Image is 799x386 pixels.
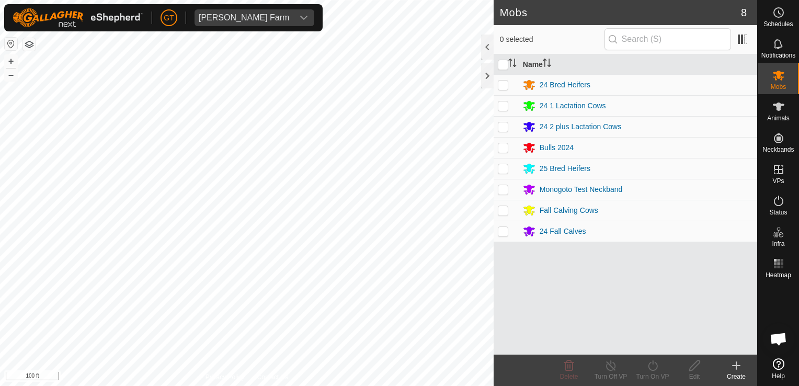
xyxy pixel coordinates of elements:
p-sorticon: Activate to sort [543,60,551,69]
div: Create [715,372,757,381]
span: Status [769,209,787,215]
h2: Mobs [500,6,741,19]
img: Gallagher Logo [13,8,143,27]
div: Edit [674,372,715,381]
span: Delete [560,373,578,380]
span: Notifications [761,52,795,59]
div: 24 Fall Calves [540,226,586,237]
span: Help [772,373,785,379]
div: 24 Bred Heifers [540,80,590,90]
div: Bulls 2024 [540,142,574,153]
div: Fall Calving Cows [540,205,598,216]
span: Schedules [763,21,793,27]
button: – [5,69,17,81]
p-sorticon: Activate to sort [508,60,517,69]
div: 24 2 plus Lactation Cows [540,121,621,132]
a: Contact Us [257,372,288,382]
div: Turn Off VP [590,372,632,381]
input: Search (S) [604,28,731,50]
span: 0 selected [500,34,604,45]
button: Reset Map [5,38,17,50]
div: 25 Bred Heifers [540,163,590,174]
a: Privacy Policy [206,372,245,382]
span: Neckbands [762,146,794,153]
button: Map Layers [23,38,36,51]
th: Name [519,54,757,75]
span: Animals [767,115,790,121]
button: + [5,55,17,67]
span: GT [164,13,174,24]
div: Open chat [763,323,794,355]
div: Turn On VP [632,372,674,381]
span: VPs [772,178,784,184]
a: Help [758,354,799,383]
div: 24 1 Lactation Cows [540,100,606,111]
span: Mobs [771,84,786,90]
span: Thoren Farm [195,9,293,26]
div: dropdown trigger [293,9,314,26]
div: Monogoto Test Neckband [540,184,623,195]
span: 8 [741,5,747,20]
span: Infra [772,241,784,247]
span: Heatmap [766,272,791,278]
div: [PERSON_NAME] Farm [199,14,289,22]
